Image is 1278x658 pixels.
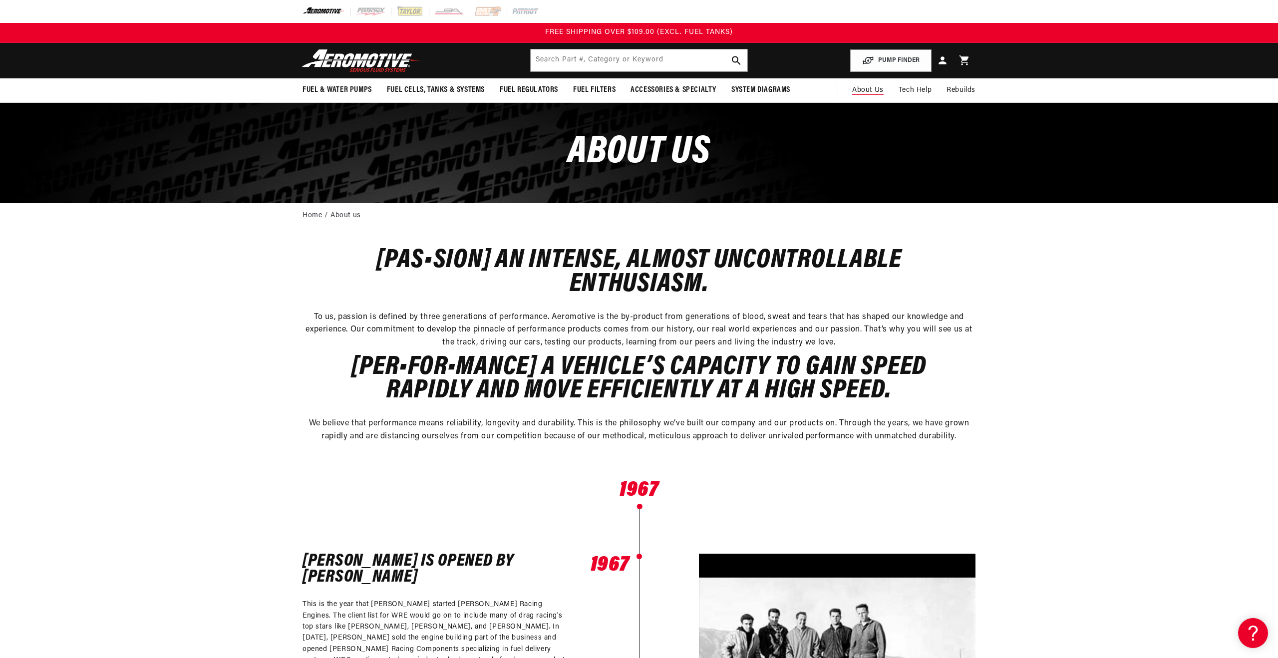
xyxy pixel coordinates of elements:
span: About us [568,133,710,172]
a: About us [330,210,361,221]
input: Search by Part Number, Category or Keyword [531,49,747,71]
summary: Fuel & Water Pumps [295,78,379,102]
span: Fuel Regulators [500,85,558,95]
summary: Accessories & Specialty [623,78,724,102]
span: Tech Help [899,85,932,96]
img: Aeromotive [299,49,424,72]
h2: [Per•for•mance] A vehicle’s capacity to gain speed rapidly and move efficiently at a high speed. [303,355,975,403]
summary: Fuel Cells, Tanks & Systems [379,78,492,102]
span: 1967 [620,479,658,504]
summary: Tech Help [891,78,939,102]
summary: Rebuilds [939,78,983,102]
span: Accessories & Specialty [631,85,716,95]
p: To us, passion is defined by three generations of performance. Aeromotive is the by-product from ... [303,311,975,349]
nav: breadcrumbs [303,210,975,221]
summary: System Diagrams [724,78,798,102]
span: About Us [852,86,884,94]
span: Fuel Filters [573,85,616,95]
button: PUMP FINDER [850,49,932,72]
h2: [Pas•sion] An intense, almost uncontrollable enthusiasm. [303,249,975,296]
p: We believe that performance means reliability, longevity and durability. This is the philosophy w... [303,417,975,443]
a: About Us [845,78,891,102]
span: Fuel Cells, Tanks & Systems [387,85,485,95]
span: Rebuilds [947,85,975,96]
span: System Diagrams [731,85,790,95]
summary: Fuel Filters [566,78,623,102]
span: 1967 [591,554,629,576]
summary: Fuel Regulators [492,78,566,102]
span: Fuel & Water Pumps [303,85,372,95]
button: search button [725,49,747,71]
h5: [PERSON_NAME] is opened by [PERSON_NAME] [303,554,567,585]
a: Home [303,210,322,221]
span: FREE SHIPPING OVER $109.00 (EXCL. FUEL TANKS) [545,28,733,36]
